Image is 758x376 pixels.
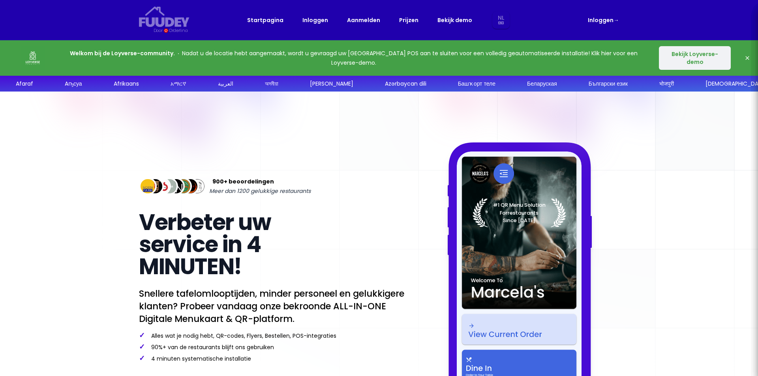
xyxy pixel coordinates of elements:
[139,330,145,340] font: ✓
[302,16,328,24] font: Inloggen
[153,178,171,195] img: Beoordeling Img
[589,80,628,88] font: Български език
[182,49,638,67] font: Nadat u de locatie hebt aangemaakt, wordt u gevraagd uw [GEOGRAPHIC_DATA] POS aan te sluiten voor...
[588,16,614,24] font: Inloggen
[399,16,418,24] font: Prijzen
[527,80,557,88] font: Беларуская
[218,80,233,88] font: العربية
[16,80,33,88] font: Afaraf
[151,343,274,351] font: 90%+ van de restaurants blijft ons gebruiken
[169,27,188,34] font: Orderlina
[139,342,145,352] font: ✓
[188,178,206,195] img: Beoordeling Img
[385,80,426,88] font: Azərbaycan dili
[347,16,380,24] font: Aanmelden
[659,80,674,88] font: भोजपुरी
[139,287,404,325] font: Snellere tafelomlooptijden, minder personeel en gelukkigere klanten? Probeer vandaag onze bekroon...
[65,80,82,88] font: Aҧсуа
[672,50,718,66] font: Bekijk Loyverse-demo
[151,355,251,363] font: 4 minuten systematische installatie
[209,187,311,195] font: Meer dan 1200 gelukkige restaurants
[174,178,192,195] img: Beoordeling Img
[139,6,189,27] svg: {/* Added fill="currentColor" here */} {/* This rectangle defines the background. Its explicit fi...
[265,80,278,88] font: অসমীয়া
[114,80,139,88] font: Afrikaans
[146,178,164,195] img: Beoordeling Img
[154,27,163,34] font: Door
[473,198,566,227] img: Laurel
[458,80,495,88] font: Башҡорт теле
[310,80,353,88] font: [PERSON_NAME]
[614,16,619,24] font: →
[139,353,145,363] font: ✓
[437,16,472,24] font: Bekijk demo
[139,178,157,195] img: Beoordeling Img
[160,178,178,195] img: Beoordeling Img
[139,207,271,282] font: Verbeter uw service in 4 MINUTEN!
[212,178,274,185] font: 900+ beoordelingen
[70,49,175,57] font: Welkom bij de Loyverse-community.
[151,332,336,340] font: Alles wat je nodig hebt, QR-codes, Flyers, Bestellen, POS-integraties
[167,178,185,195] img: Beoordeling Img
[171,80,186,88] font: አማርኛ
[182,178,199,195] img: Beoordeling Img
[247,16,283,24] font: Startpagina
[659,46,731,70] button: Bekijk Loyverse-demo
